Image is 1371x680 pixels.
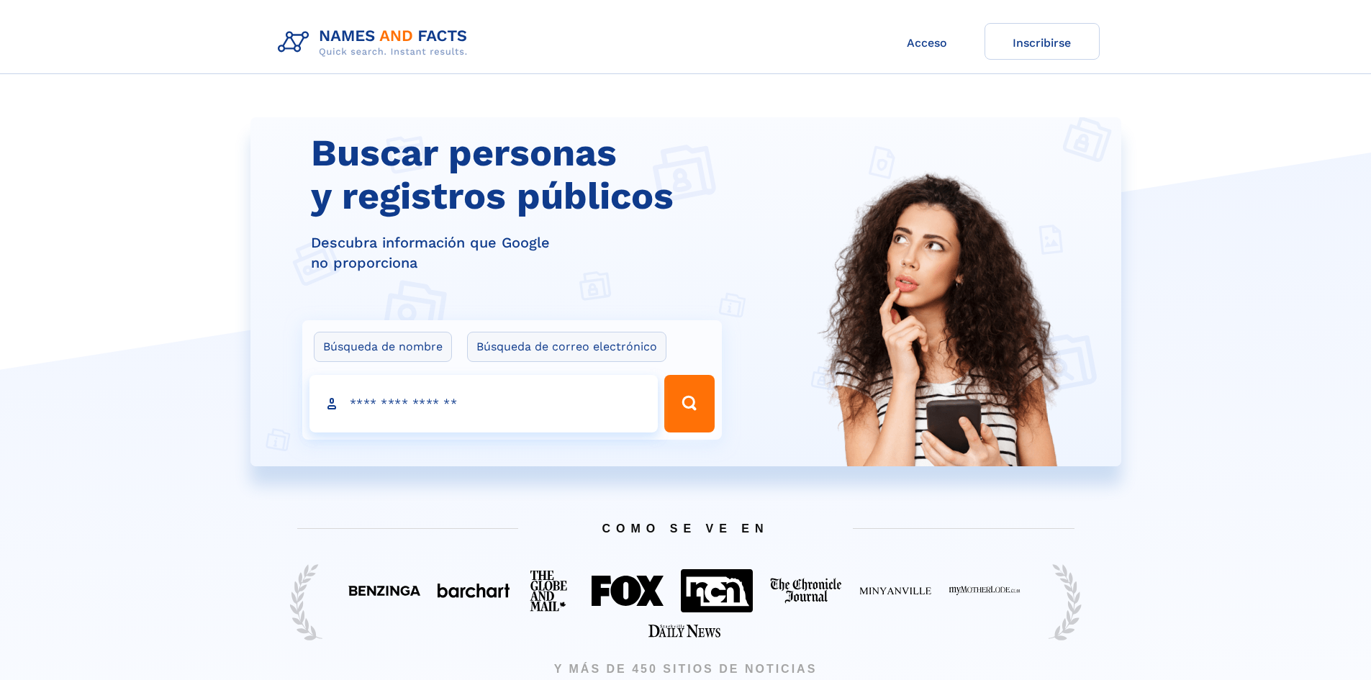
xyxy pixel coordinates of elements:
img: Destacado en BarChart [438,584,510,597]
img: Búsqueda de personas y registros públicos [808,169,1074,538]
input: entrada de búsqueda [309,375,658,432]
img: Destacado en Starkville Daily News [648,625,720,638]
font: Descubra información que Google [311,234,550,251]
img: Nombres y datos de los logotipos [272,23,479,62]
img: Destacado en The Chronicle Journal [770,578,842,604]
img: Destacado en Benzinga [348,586,420,596]
font: y registros públicos [311,174,674,218]
a: Inscribirse [985,23,1100,60]
font: Búsqueda de correo electrónico [476,340,657,353]
font: Y MÁS DE 450 SITIOS DE NOTICIAS [554,663,818,675]
font: no proporciona [311,254,417,271]
img: Destacado en The Globe and Mail [527,567,574,615]
img: Destacado en FOX 40 [592,576,664,606]
font: Acceso [907,35,947,49]
img: Destacado en My Mother Lode [949,586,1021,596]
font: Búsqueda de nombre [323,340,443,353]
img: Destacado en NCN [681,569,753,612]
font: Inscribirse [1013,35,1071,49]
font: Buscar personas [311,131,617,175]
font: COMO SE VE EN [602,522,769,535]
a: Acceso [869,23,985,60]
img: Destacado en Minyanville [859,586,931,596]
button: Botón de búsqueda [664,375,715,432]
